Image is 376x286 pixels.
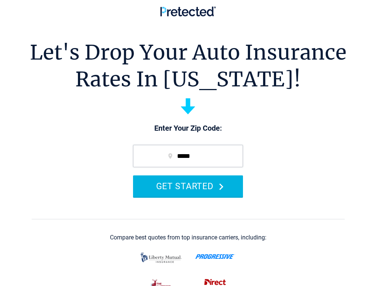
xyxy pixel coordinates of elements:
[126,123,250,134] p: Enter Your Zip Code:
[110,234,266,241] div: Compare best quotes from top insurance carriers, including:
[133,145,243,167] input: zip code
[195,254,235,259] img: progressive
[139,249,184,267] img: liberty
[160,6,216,16] img: Pretected Logo
[133,175,243,197] button: GET STARTED
[30,39,347,93] h1: Let's Drop Your Auto Insurance Rates In [US_STATE]!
